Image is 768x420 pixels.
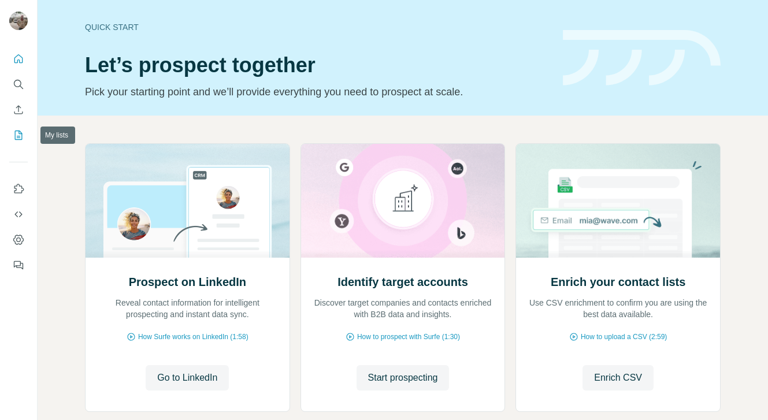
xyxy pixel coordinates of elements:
button: Start prospecting [357,365,450,391]
img: Avatar [9,12,28,30]
p: Reveal contact information for intelligent prospecting and instant data sync. [97,297,278,320]
img: banner [563,30,721,86]
button: Feedback [9,255,28,276]
img: Enrich your contact lists [515,144,721,258]
img: Identify target accounts [300,144,506,258]
p: Pick your starting point and we’ll provide everything you need to prospect at scale. [85,84,549,100]
button: Dashboard [9,229,28,250]
p: Use CSV enrichment to confirm you are using the best data available. [528,297,708,320]
button: Use Surfe API [9,204,28,225]
h2: Enrich your contact lists [551,274,685,290]
button: Enrich CSV [583,365,654,391]
span: How to upload a CSV (2:59) [581,332,667,342]
div: Quick start [85,21,549,33]
h2: Identify target accounts [337,274,468,290]
button: Enrich CSV [9,99,28,120]
h1: Let’s prospect together [85,54,549,77]
span: How Surfe works on LinkedIn (1:58) [138,332,248,342]
button: My lists [9,125,28,146]
img: Prospect on LinkedIn [85,144,290,258]
button: Quick start [9,49,28,69]
h2: Prospect on LinkedIn [129,274,246,290]
span: Start prospecting [368,371,438,385]
button: Search [9,74,28,95]
span: How to prospect with Surfe (1:30) [357,332,460,342]
p: Discover target companies and contacts enriched with B2B data and insights. [313,297,494,320]
button: Go to LinkedIn [146,365,229,391]
span: Go to LinkedIn [157,371,217,385]
span: Enrich CSV [594,371,642,385]
button: Use Surfe on LinkedIn [9,179,28,199]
